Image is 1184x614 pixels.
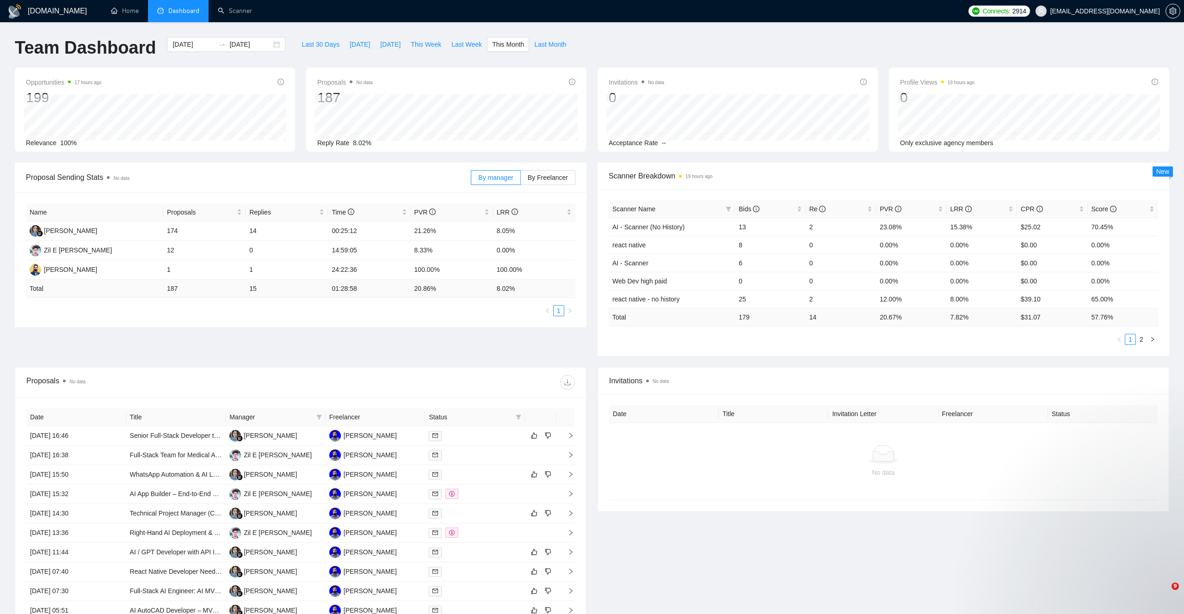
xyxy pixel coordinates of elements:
a: Full-Stack AI Engineer: AI MVPs, Automation & Data Pipelines" [130,587,310,595]
td: Total [26,280,163,298]
span: PVR [880,205,901,213]
span: mail [432,608,438,613]
td: 2 [806,290,876,308]
button: right [564,305,575,316]
button: Last Month [529,37,571,52]
span: This Month [492,39,524,49]
input: End date [229,39,271,49]
td: 14 [806,308,876,326]
a: Senior Full-Stack Developer to Build a Production-Ready AI Therapist App [130,432,342,439]
td: 65.00% [1088,290,1159,308]
div: [PERSON_NAME] [244,547,297,557]
button: dislike [543,430,554,441]
td: 7.82 % [947,308,1017,326]
button: like [529,430,540,441]
span: info-circle [753,206,759,212]
a: SL[PERSON_NAME] [229,548,297,555]
span: like [531,432,537,439]
span: info-circle [429,209,436,215]
td: 21.26% [411,221,493,241]
span: like [531,510,537,517]
td: 2 [806,218,876,236]
span: dislike [545,548,551,556]
div: [PERSON_NAME] [344,566,397,577]
span: PVR [414,209,436,216]
button: dislike [543,508,554,519]
span: Time [332,209,354,216]
td: 12 [163,241,246,260]
span: Last Month [534,39,566,49]
h1: Team Dashboard [15,37,156,59]
span: dislike [545,587,551,595]
span: info-circle [895,206,901,212]
span: Last 30 Days [302,39,339,49]
span: dislike [545,432,551,439]
td: 174 [163,221,246,241]
button: left [542,305,553,316]
button: like [529,585,540,596]
td: 70.45% [1088,218,1159,236]
a: searchScanner [218,7,252,15]
a: Technical Project Manager (ClickUp) & Senior LLM Engineer ([GEOGRAPHIC_DATA] + LangGraph) [130,510,417,517]
span: By manager [478,174,513,181]
div: [PERSON_NAME] [344,508,397,518]
span: mail [432,491,438,497]
img: HA [329,430,341,442]
span: Scanner Breakdown [609,170,1158,182]
span: like [531,587,537,595]
img: ZE [229,527,241,539]
td: 14 [246,221,328,241]
span: mail [432,549,438,555]
button: right [1147,334,1158,345]
td: 00:25:12 [328,221,410,241]
img: ZE [30,245,41,256]
a: ZEZil E [PERSON_NAME] [30,246,112,253]
a: AI - Scanner (No History) [612,223,684,231]
span: Invitations [609,77,664,88]
td: 0 [246,241,328,260]
a: HA[PERSON_NAME] [329,470,397,478]
img: ZE [229,449,241,461]
img: upwork-logo.png [972,7,980,15]
div: [PERSON_NAME] [344,469,397,479]
input: Start date [173,39,215,49]
th: Replies [246,203,328,221]
li: Previous Page [542,305,553,316]
span: info-circle [569,79,575,85]
span: info-circle [512,209,518,215]
img: HA [329,566,341,577]
div: [PERSON_NAME] [344,450,397,460]
a: AI App Builder – End-to-End Delivery [DATE] (Fixed Price) [130,490,297,497]
span: Proposal Sending Stats [26,172,471,183]
span: mail [432,530,438,535]
a: AI / GPT Developer with API Integration Skills for Market Research Automation [130,548,355,556]
button: like [529,546,540,558]
td: 0.00% [876,236,946,254]
button: This Week [406,37,446,52]
td: 0 [735,272,805,290]
span: Score [1091,205,1116,213]
span: dislike [545,471,551,478]
li: Next Page [1147,334,1158,345]
td: $ 31.07 [1017,308,1087,326]
button: setting [1165,4,1180,18]
img: SJ [30,264,41,276]
div: Zil E [PERSON_NAME] [44,245,112,255]
span: info-circle [1036,206,1043,212]
a: react native - no history [612,295,680,303]
td: 14:59:05 [328,241,410,260]
span: By Freelancer [528,174,568,181]
td: 23.08% [876,218,946,236]
iframe: Intercom live chat [1153,583,1175,605]
a: WhatsApp Automation & AI Lead Nurturing Specialist for Auto Repair Business [130,471,355,478]
td: 0 [806,272,876,290]
a: Web Dev high paid [612,277,667,285]
span: New [1156,168,1169,175]
span: No data [356,80,372,85]
a: HA[PERSON_NAME] [329,567,397,575]
a: ZEZil E [PERSON_NAME] [229,451,312,458]
img: ZE [229,488,241,500]
span: filter [514,410,523,424]
span: info-circle [860,79,867,85]
div: [PERSON_NAME] [244,586,297,596]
